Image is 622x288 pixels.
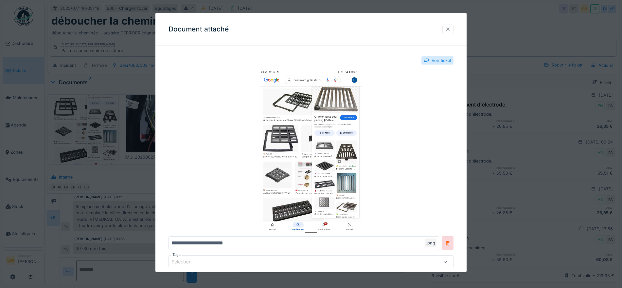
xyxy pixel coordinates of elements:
label: Tags [171,252,182,258]
h3: Document attaché [169,25,229,33]
div: .png [425,239,436,247]
div: Voir ticket [432,57,451,64]
img: 9ca1d06f-4a71-4714-a42c-638e4bd6271b-Screenshot_20250708-085407.png [169,70,453,234]
div: Sélection [171,258,201,265]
